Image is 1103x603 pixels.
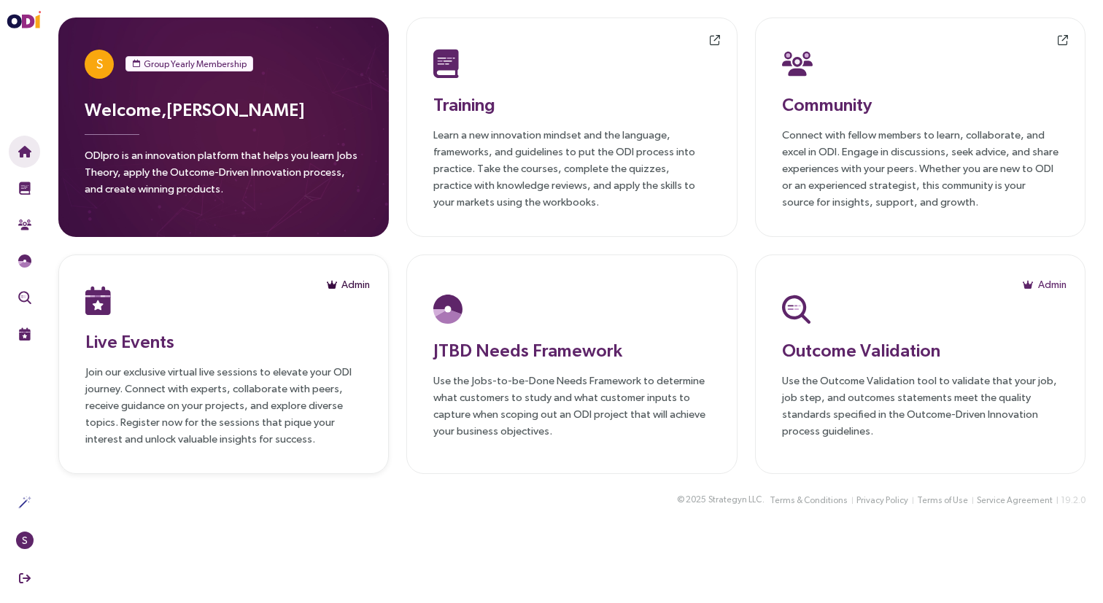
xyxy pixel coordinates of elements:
[976,493,1053,508] button: Service Agreement
[9,172,40,204] button: Training
[769,493,848,508] button: Terms & Conditions
[18,254,31,268] img: JTBD Needs Framework
[677,492,765,507] div: © 2025 .
[782,91,1059,117] h3: Community
[22,532,28,549] span: S
[782,295,810,324] img: Outcome Validation
[1023,273,1067,296] button: Admin
[18,496,31,509] img: Actions
[9,136,40,168] button: Home
[977,494,1053,507] span: Service Agreement
[1061,495,1085,505] span: 19.2.0
[18,291,31,304] img: Outcome Validation
[916,493,969,508] button: Terms of Use
[326,273,371,296] button: Admin
[18,327,31,341] img: Live Events
[18,218,31,231] img: Community
[433,49,459,78] img: Training
[85,96,363,122] h3: Welcome, [PERSON_NAME]
[856,493,909,508] button: Privacy Policy
[9,524,40,556] button: S
[96,50,103,79] span: S
[9,245,40,277] button: Needs Framework
[708,492,762,507] button: Strategyn LLC
[856,494,908,507] span: Privacy Policy
[917,494,968,507] span: Terms of Use
[341,276,370,292] span: Admin
[433,337,710,363] h3: JTBD Needs Framework
[782,337,1059,363] h3: Outcome Validation
[433,126,710,210] p: Learn a new innovation mindset and the language, frameworks, and guidelines to put the ODI proces...
[782,49,813,78] img: Community
[9,486,40,518] button: Actions
[85,147,363,206] p: ODIpro is an innovation platform that helps you learn Jobs Theory, apply the Outcome-Driven Innov...
[85,328,362,354] h3: Live Events
[9,318,40,350] button: Live Events
[9,281,40,314] button: Outcome Validation
[433,91,710,117] h3: Training
[782,372,1059,439] p: Use the Outcome Validation tool to validate that your job, job step, and outcomes statements meet...
[18,182,31,195] img: Training
[782,126,1059,210] p: Connect with fellow members to learn, collaborate, and excel in ODI. Engage in discussions, seek ...
[9,209,40,241] button: Community
[85,363,362,447] p: Join our exclusive virtual live sessions to elevate your ODI journey. Connect with experts, colla...
[9,562,40,594] button: Sign Out
[85,286,111,315] img: Live Events
[770,494,848,507] span: Terms & Conditions
[144,57,247,71] span: Group Yearly Membership
[433,372,710,439] p: Use the Jobs-to-be-Done Needs Framework to determine what customers to study and what customer in...
[708,493,762,507] span: Strategyn LLC
[433,295,463,324] img: JTBD Needs Platform
[1038,276,1067,292] span: Admin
